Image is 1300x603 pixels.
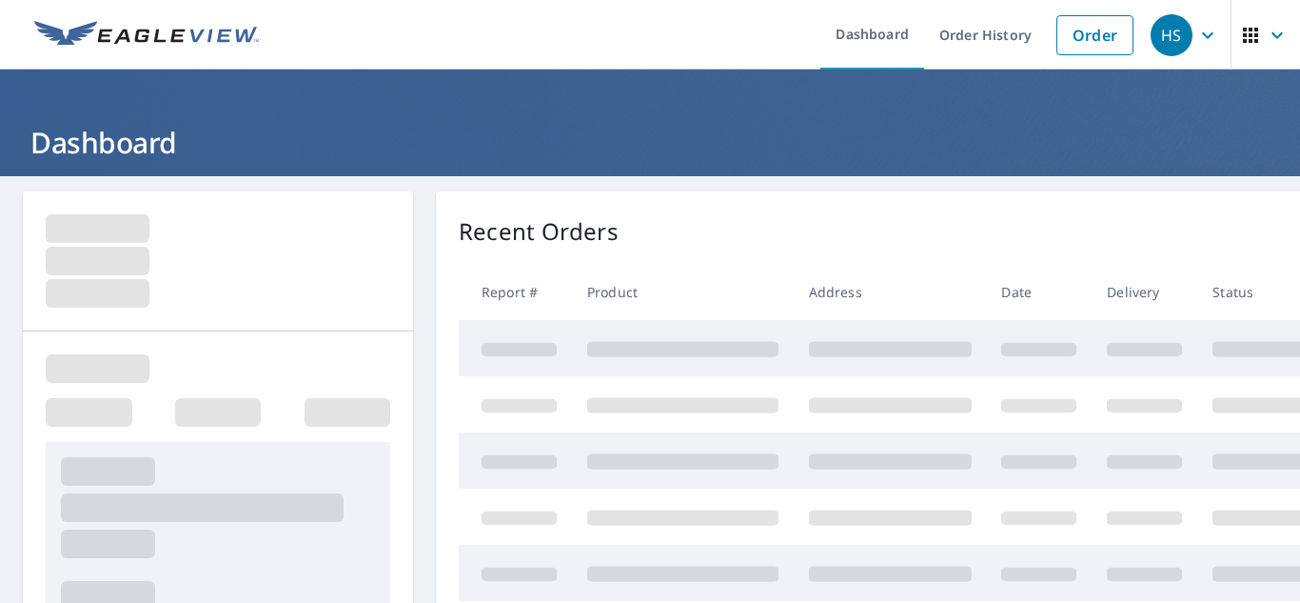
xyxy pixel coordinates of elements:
th: Delivery [1092,264,1197,320]
a: Order [1056,15,1133,55]
th: Date [986,264,1092,320]
img: EV Logo [34,21,259,50]
th: Product [572,264,794,320]
p: Recent Orders [459,214,619,249]
th: Report # [459,264,572,320]
div: HS [1151,14,1192,56]
h1: Dashboard [23,123,1277,162]
th: Address [794,264,987,320]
